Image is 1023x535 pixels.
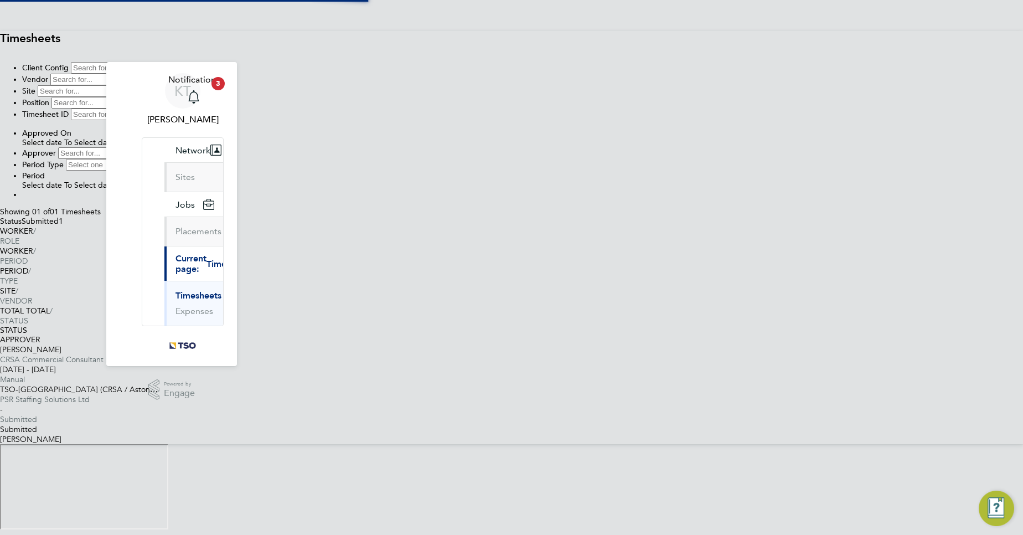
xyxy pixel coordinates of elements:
a: Notifications3 [168,73,220,109]
input: Search for... [71,62,169,74]
label: Approved On [22,128,71,138]
button: Current page:Timesheets [164,246,272,281]
button: Network [164,138,230,162]
span: Network [175,145,210,156]
label: Submitted [22,217,63,226]
span: / [50,306,53,316]
label: Period Type [22,160,64,169]
span: Select date [74,181,114,190]
label: Site [22,86,35,96]
span: / [15,286,18,296]
span: Powered by [164,379,195,389]
label: Approver [22,148,56,158]
span: 01 of [32,207,50,217]
span: / [28,266,31,276]
span: Engage [164,389,195,398]
span: Notifications [168,73,220,86]
input: Search for... [71,109,169,120]
label: Vendor [22,74,48,84]
input: Search for... [50,74,148,85]
span: 3 [211,77,225,90]
a: KT[PERSON_NAME] [142,73,224,126]
span: 01 Timesheets [32,207,101,217]
label: Client Config [22,63,69,73]
a: Sites [175,172,195,182]
span: Select date [22,181,62,190]
a: Powered byEngage [148,379,195,400]
span: Current page: [175,253,206,274]
a: Placements [175,226,221,236]
span: / [33,246,36,256]
nav: Main navigation [106,62,237,366]
a: Go to home page [142,337,224,355]
a: Timesheets [175,290,221,301]
img: tso-uk-logo-retina.png [163,337,202,355]
span: Select date [74,138,114,147]
span: Jobs [175,199,195,210]
input: Search for... [51,97,149,109]
span: Timesheets [206,259,252,269]
span: 1 [59,217,63,226]
a: Expenses [175,306,213,316]
div: Current page:Timesheets [164,281,223,326]
button: Jobs [164,192,223,217]
label: Position [22,97,49,107]
label: Period [22,171,45,181]
span: Kim Tibble [142,113,224,126]
input: Select one [66,159,164,171]
span: [DATE] - [DATE] [106,354,162,364]
span: To [64,138,72,147]
span: To [64,181,72,190]
input: Search for... [58,147,156,159]
input: Search for... [38,85,136,97]
span: / [33,226,36,236]
button: Engage Resource Center [979,491,1014,526]
span: Select date [22,138,62,147]
label: Timesheet ID [22,109,69,119]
